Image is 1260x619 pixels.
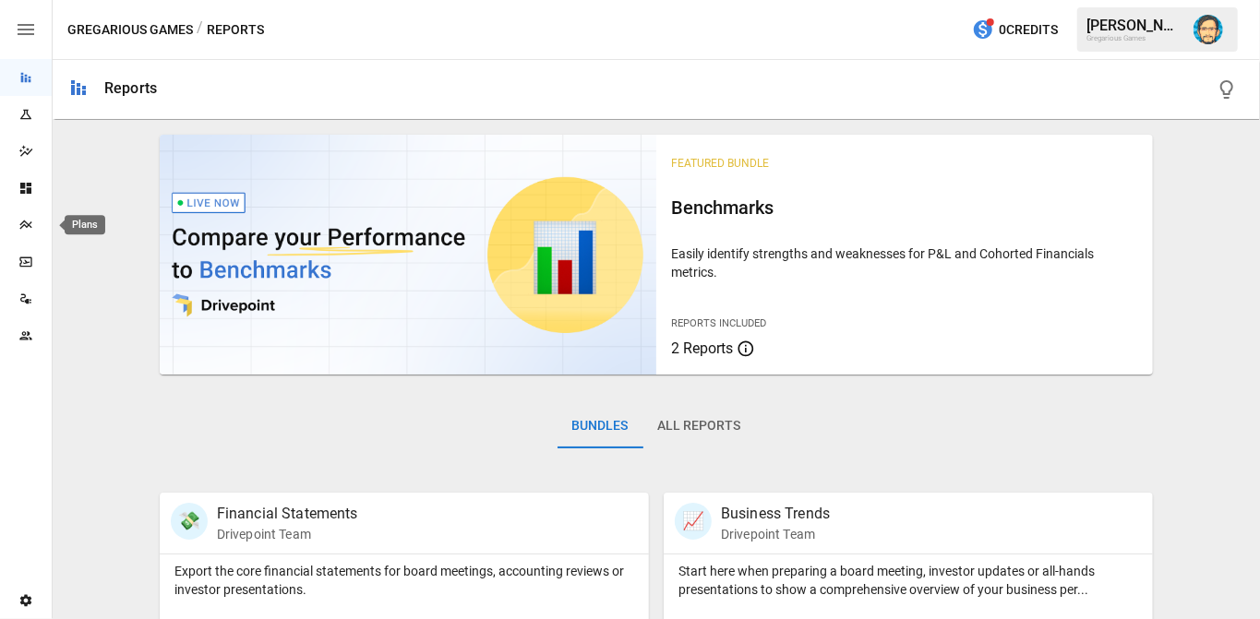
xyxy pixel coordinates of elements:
[67,18,193,42] button: Gregarious Games
[671,339,733,357] span: 2 Reports
[1194,15,1223,44] img: Dana Basken
[721,503,830,525] p: Business Trends
[678,562,1138,599] p: Start here when preparing a board meeting, investor updates or all-hands presentations to show a ...
[671,193,1138,222] h6: Benchmarks
[160,135,656,375] img: video thumbnail
[171,503,208,540] div: 💸
[217,525,358,543] p: Drivepoint Team
[721,525,830,543] p: Drivepoint Team
[671,317,766,329] span: Reports Included
[1086,34,1182,42] div: Gregarious Games
[643,404,756,448] button: All Reports
[558,404,643,448] button: Bundles
[174,562,634,599] p: Export the core financial statements for board meetings, accounting reviews or investor presentat...
[999,18,1058,42] span: 0 Credits
[671,244,1138,281] p: Easily identify strengths and weaknesses for P&L and Cohorted Financials metrics.
[197,18,203,42] div: /
[65,215,105,234] div: Plans
[104,79,157,97] div: Reports
[217,503,358,525] p: Financial Statements
[675,503,712,540] div: 📈
[1086,17,1182,34] div: [PERSON_NAME]
[1182,4,1234,55] button: Dana Basken
[965,13,1065,47] button: 0Credits
[671,157,769,170] span: Featured Bundle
